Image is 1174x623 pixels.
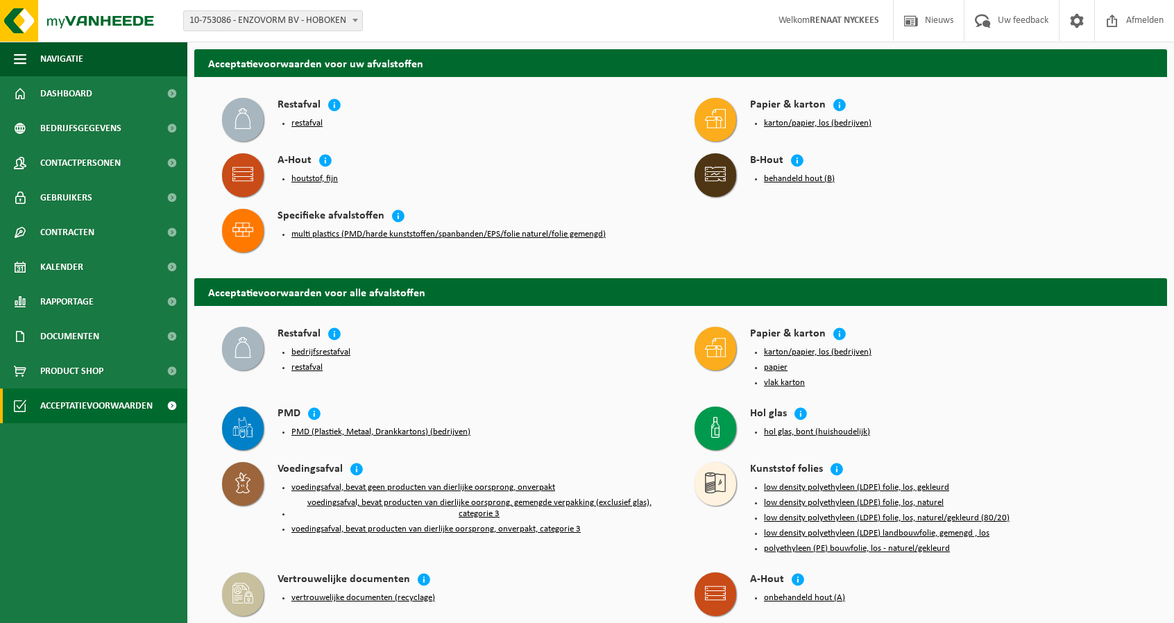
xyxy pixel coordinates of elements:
h2: Acceptatievoorwaarden voor uw afvalstoffen [194,49,1167,76]
button: hol glas, bont (huishoudelijk) [764,427,870,438]
button: low density polyethyleen (LDPE) landbouwfolie, gemengd , los [764,528,989,539]
h4: Restafval [278,98,321,114]
span: Navigatie [40,42,83,76]
button: voedingsafval, bevat producten van dierlijke oorsprong, gemengde verpakking (exclusief glas), cat... [291,497,667,520]
span: Rapportage [40,284,94,319]
button: polyethyleen (PE) bouwfolie, los - naturel/gekleurd [764,543,950,554]
button: low density polyethyleen (LDPE) folie, los, gekleurd [764,482,949,493]
span: Kalender [40,250,83,284]
h4: Voedingsafval [278,462,343,478]
h4: Specifieke afvalstoffen [278,209,384,225]
h4: Kunststof folies [750,462,823,478]
h4: Hol glas [750,407,787,423]
button: voedingsafval, bevat producten van dierlijke oorsprong, onverpakt, categorie 3 [291,524,581,535]
button: voedingsafval, bevat geen producten van dierlijke oorsprong, onverpakt [291,482,555,493]
span: Acceptatievoorwaarden [40,389,153,423]
button: karton/papier, los (bedrijven) [764,347,871,358]
h4: Vertrouwelijke documenten [278,572,410,588]
span: Contactpersonen [40,146,121,180]
strong: RENAAT NYCKEES [810,15,879,26]
button: low density polyethyleen (LDPE) folie, los, naturel/gekleurd (80/20) [764,513,1010,524]
button: low density polyethyleen (LDPE) folie, los, naturel [764,497,944,509]
span: 10-753086 - ENZOVORM BV - HOBOKEN [183,10,363,31]
span: Product Shop [40,354,103,389]
button: bedrijfsrestafval [291,347,350,358]
span: 10-753086 - ENZOVORM BV - HOBOKEN [184,11,362,31]
h4: B-Hout [750,153,783,169]
h2: Acceptatievoorwaarden voor alle afvalstoffen [194,278,1167,305]
button: vertrouwelijke documenten (recyclage) [291,592,435,604]
button: restafval [291,362,323,373]
span: Gebruikers [40,180,92,215]
button: vlak karton [764,377,805,389]
span: Documenten [40,319,99,354]
span: Bedrijfsgegevens [40,111,121,146]
span: Contracten [40,215,94,250]
h4: A-Hout [750,572,784,588]
h4: Restafval [278,327,321,343]
button: karton/papier, los (bedrijven) [764,118,871,129]
h4: PMD [278,407,300,423]
button: PMD (Plastiek, Metaal, Drankkartons) (bedrijven) [291,427,470,438]
span: Dashboard [40,76,92,111]
button: behandeld hout (B) [764,173,835,185]
h4: A-Hout [278,153,312,169]
h4: Papier & karton [750,98,826,114]
button: restafval [291,118,323,129]
h4: Papier & karton [750,327,826,343]
button: houtstof, fijn [291,173,338,185]
button: papier [764,362,788,373]
button: onbehandeld hout (A) [764,592,845,604]
button: multi plastics (PMD/harde kunststoffen/spanbanden/EPS/folie naturel/folie gemengd) [291,229,606,240]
